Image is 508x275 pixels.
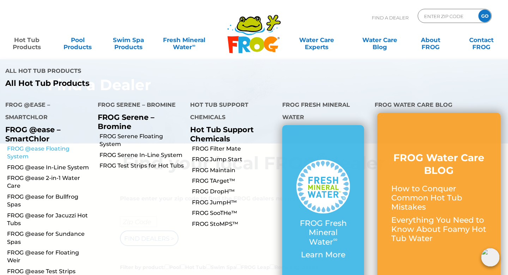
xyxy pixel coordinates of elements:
p: FROG Fresh Mineral Water [296,219,350,247]
h4: FROG @ease – SmartChlor [5,99,87,125]
h4: Hot Tub Support Chemicals [190,99,272,125]
h3: FROG Water Care BLOG [391,151,486,177]
a: FROG Maintain [192,166,277,174]
a: FROG TArget™ [192,177,277,185]
a: FROG Filter Mate [192,145,277,153]
a: FROG Serene Floating System [99,133,185,148]
a: PoolProducts [58,33,97,47]
a: FROG @ease for Bullfrog Spas [7,193,92,209]
p: Find A Dealer [372,9,409,27]
a: Water CareExperts [284,33,349,47]
a: FROG Serene In-Line System [99,151,185,159]
input: Zip Code Form [423,11,471,21]
a: FROG @ease for Floating Weir [7,249,92,265]
h4: All Hot Tub Products [5,65,249,79]
a: FROG @ease for Sundance Spas [7,230,92,246]
a: FROG Jump Start [192,156,277,163]
sup: ∞ [192,43,195,48]
h4: FROG Water Care Blog [375,99,503,113]
a: Hot TubProducts [7,33,47,47]
p: How to Conquer Common Hot Tub Mistakes [391,184,486,212]
a: All Hot Tub Products [5,79,249,88]
p: Learn More [296,250,350,259]
a: FROG DropH™ [192,188,277,195]
p: FROG @ease – SmartChlor [5,125,87,143]
p: Everything You Need to Know About Foamy Hot Tub Water [391,216,486,244]
a: FROG SooTHe™ [192,209,277,217]
a: Swim SpaProducts [109,33,148,47]
p: FROG Serene – Bromine [98,113,180,130]
a: FROG @ease 2-in-1 Water Care [7,174,92,190]
h4: FROG Fresh Mineral Water [282,99,364,125]
a: Hot Tub Support Chemicals [190,125,254,143]
a: FROG StoMPS™ [192,220,277,228]
h4: FROG Serene – Bromine [98,99,180,113]
a: FROG Water Care BLOG How to Conquer Common Hot Tub Mistakes Everything You Need to Know About Foa... [391,151,486,247]
a: FROG Test Strips for Hot Tubs [99,162,185,170]
a: FROG Fresh Mineral Water∞ Learn More [296,160,350,263]
a: ContactFROG [461,33,501,47]
a: Fresh MineralWater∞ [159,33,209,47]
a: FROG @ease for Jacuzzi Hot Tubs [7,212,92,228]
input: GO [478,10,491,22]
sup: ∞ [333,236,337,243]
img: openIcon [481,248,500,267]
a: FROG JumpH™ [192,199,277,206]
a: AboutFROG [411,33,450,47]
a: FROG @ease In-Line System [7,164,92,171]
a: FROG @ease Floating System [7,145,92,161]
a: Water CareBlog [360,33,399,47]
